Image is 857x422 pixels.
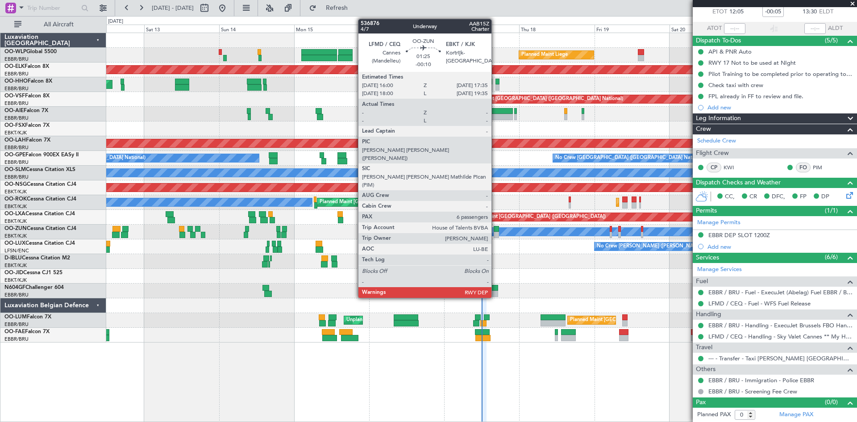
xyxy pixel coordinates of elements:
[4,285,25,290] span: N604GF
[729,8,744,17] span: 12:05
[4,196,27,202] span: OO-ROK
[619,196,723,209] div: Planned Maint Kortrijk-[GEOGRAPHIC_DATA]
[697,410,731,419] label: Planned PAX
[708,355,853,362] a: --- - Transfer - Taxi [PERSON_NAME] [GEOGRAPHIC_DATA]
[4,152,79,158] a: OO-GPEFalcon 900EX EASy II
[708,288,853,296] a: EBBR / BRU - Fuel - ExecuJet (Abelag) Fuel EBBR / BRU
[697,265,742,274] a: Manage Services
[4,329,50,334] a: OO-FAEFalcon 7X
[697,137,736,146] a: Schedule Crew
[696,148,729,159] span: Flight Crew
[521,48,568,62] div: Planned Maint Liege
[696,309,721,320] span: Handling
[595,25,670,33] div: Fri 19
[4,247,29,254] a: LFSN/ENC
[708,322,853,329] a: EBBR / BRU - Handling - ExecuJet Brussels FBO Handling Abelag
[708,48,752,55] div: API & PNR Auto
[4,144,29,151] a: EBBR/BRU
[825,397,838,407] span: (0/0)
[4,64,49,69] a: OO-ELKFalcon 8X
[803,8,817,17] span: 13:30
[4,167,75,172] a: OO-SLMCessna Citation XLS
[4,93,50,99] a: OO-VSFFalcon 8X
[4,188,27,195] a: EBKT/KJK
[708,231,770,239] div: EBBR DEP SLOT 1200Z
[772,192,785,201] span: DFC,
[825,206,838,215] span: (1/1)
[707,24,722,33] span: ATOT
[696,253,719,263] span: Services
[4,108,48,113] a: OO-AIEFalcon 7X
[4,159,29,166] a: EBBR/BRU
[4,79,52,84] a: OO-HHOFalcon 8X
[4,182,76,187] a: OO-NSGCessna Citation CJ4
[4,56,29,63] a: EBBR/BRU
[23,21,94,28] span: All Aircraft
[4,226,27,231] span: OO-ZUN
[825,252,838,262] span: (6/6)
[796,163,811,172] div: FO
[305,1,358,15] button: Refresh
[597,240,704,253] div: No Crew [PERSON_NAME] ([PERSON_NAME])
[318,5,356,11] span: Refresh
[4,85,29,92] a: EBBR/BRU
[725,192,735,201] span: CC,
[152,4,194,12] span: [DATE] - [DATE]
[4,100,29,107] a: EBBR/BRU
[696,178,781,188] span: Dispatch Checks and Weather
[708,81,763,89] div: Check taxi with crew
[4,130,27,136] a: EBKT/KJK
[4,123,25,128] span: OO-FSX
[4,71,29,77] a: EBBR/BRU
[444,25,519,33] div: Wed 17
[446,225,462,238] div: Owner
[219,25,294,33] div: Sun 14
[4,49,57,54] a: OO-WLPGlobal 5500
[697,218,741,227] a: Manage Permits
[4,167,26,172] span: OO-SLM
[4,255,70,261] a: D-IBLUCessna Citation M2
[4,314,27,320] span: OO-LUM
[4,277,27,284] a: EBKT/KJK
[4,138,26,143] span: OO-LAH
[670,25,745,33] div: Sat 20
[708,92,803,100] div: FPL already in FF to review and file.
[4,211,75,217] a: OO-LXACessna Citation CJ4
[4,255,22,261] span: D-IBLU
[555,151,705,165] div: No Crew [GEOGRAPHIC_DATA] ([GEOGRAPHIC_DATA] National)
[828,24,843,33] span: ALDT
[813,163,833,171] a: PIM
[369,25,444,33] div: Tue 16
[4,79,28,84] span: OO-HHO
[724,163,744,171] a: KWI
[708,300,811,307] a: LFMD / CEQ - Fuel - WFS Fuel Release
[708,70,853,78] div: Pilot Training to be completed prior to operating to LFMD
[320,196,460,209] div: Planned Maint [GEOGRAPHIC_DATA] ([GEOGRAPHIC_DATA])
[4,211,25,217] span: OO-LXA
[707,163,721,172] div: CP
[468,92,623,106] div: AOG Maint [GEOGRAPHIC_DATA] ([GEOGRAPHIC_DATA] National)
[4,115,29,121] a: EBBR/BRU
[708,333,853,340] a: LFMD / CEQ - Handling - Sky Valet Cannes ** My Handling**LFMD / CEQ
[27,1,79,15] input: Trip Number
[696,113,741,124] span: Leg Information
[4,314,51,320] a: OO-LUMFalcon 7X
[4,336,29,343] a: EBBR/BRU
[696,124,711,134] span: Crew
[724,23,745,34] input: --:--
[779,410,813,419] a: Manage PAX
[108,18,123,25] div: [DATE]
[712,8,727,17] span: ETOT
[570,313,732,327] div: Planned Maint [GEOGRAPHIC_DATA] ([GEOGRAPHIC_DATA] National)
[4,241,25,246] span: OO-LUX
[800,192,807,201] span: FP
[10,17,97,32] button: All Aircraft
[4,292,29,298] a: EBBR/BRU
[4,321,29,328] a: EBBR/BRU
[4,196,76,202] a: OO-ROKCessna Citation CJ4
[4,270,62,276] a: OO-JIDCessna CJ1 525
[696,397,706,408] span: Pax
[4,64,25,69] span: OO-ELK
[696,364,716,375] span: Others
[144,25,219,33] div: Sat 13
